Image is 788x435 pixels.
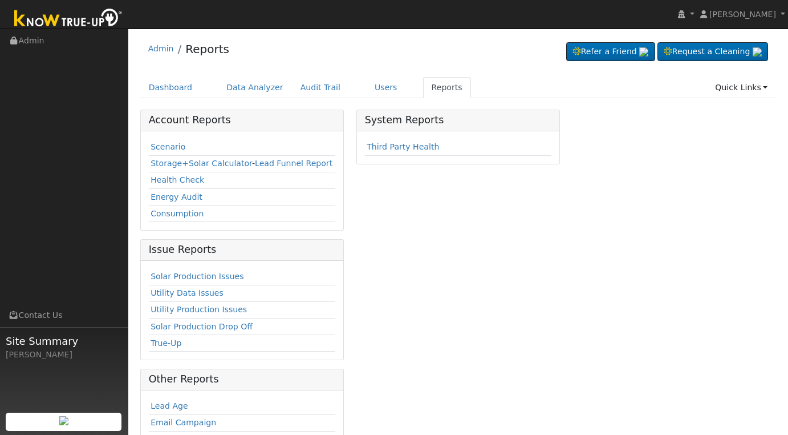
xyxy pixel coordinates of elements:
[151,272,243,281] a: Solar Production Issues
[151,305,247,314] a: Utility Production Issues
[151,142,185,151] a: Scenario
[149,155,336,172] td: -
[149,244,336,256] h5: Issue Reports
[639,47,648,57] img: retrieve
[753,47,762,57] img: retrieve
[657,42,768,62] a: Request a Cleaning
[151,288,224,297] a: Utility Data Issues
[185,42,229,56] a: Reports
[566,42,655,62] a: Refer a Friend
[9,6,128,32] img: Know True-Up
[6,333,122,349] span: Site Summary
[292,77,349,98] a: Audit Trail
[151,339,181,348] a: True-Up
[151,175,204,184] a: Health Check
[423,77,471,98] a: Reports
[151,322,253,331] a: Solar Production Drop Off
[6,349,122,361] div: [PERSON_NAME]
[367,142,439,151] a: Third Party Health
[148,44,174,53] a: Admin
[151,192,202,202] a: Energy Audit
[151,159,252,168] a: Storage+Solar Calculator
[140,77,201,98] a: Dashboard
[151,401,188,410] a: Lead Age
[255,159,332,168] a: Lead Funnel Report
[706,77,776,98] a: Quick Links
[218,77,292,98] a: Data Analyzer
[709,10,776,19] span: [PERSON_NAME]
[149,373,336,385] h5: Other Reports
[151,418,216,427] a: Email Campaign
[149,114,336,126] h5: Account Reports
[366,77,406,98] a: Users
[59,416,68,425] img: retrieve
[151,209,204,218] a: Consumption
[365,114,552,126] h5: System Reports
